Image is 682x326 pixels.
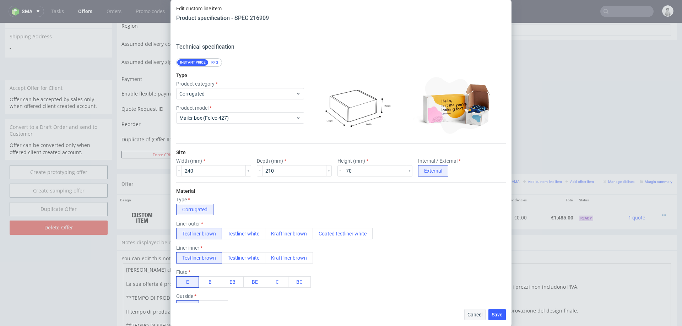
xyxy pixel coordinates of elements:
input: Only numbers [234,112,382,122]
a: Create sampling offer [10,161,108,175]
strong: 771401 [195,192,212,198]
label: Type [176,197,190,202]
label: Material [176,188,195,194]
th: Dependencies [483,172,530,184]
td: Reorder [121,97,228,111]
th: ID [192,172,229,184]
span: 1 quote [628,192,645,198]
p: Offer can be accepted by sales only when offered client created account. [10,73,108,87]
div: Notes displayed below the Offer [117,212,677,228]
input: Save [349,128,387,136]
small: Add custom line item [523,157,562,161]
th: Quant. [377,172,405,184]
span: Technical specification [176,43,234,50]
button: BE [243,276,266,288]
div: Accept Offer for Client [5,58,112,73]
label: Width (mm) [176,158,205,164]
img: corrugated--mailer-box--photo-min.jpg [412,70,500,141]
td: Assumed delivery zipcode [121,32,228,50]
span: Edit custom line item [176,6,269,11]
div: Instant price [177,59,209,66]
label: Height (mm) [337,158,368,164]
label: Flute [176,269,190,275]
header: Product specification - SPEC 216909 [176,14,269,22]
button: Kraftliner brown [265,252,313,263]
input: mm [262,165,326,176]
button: Testliner white [222,252,265,263]
button: Kraftliner brown [265,228,313,239]
span: Offer [121,158,133,164]
button: Cancel [464,309,486,320]
button: EB [221,276,244,288]
label: Internal / External [418,158,461,164]
a: Create prototyping offer [10,142,108,157]
button: External [418,165,448,176]
small: Add line item from VMA [476,157,520,161]
input: Type to create new task [408,2,671,13]
button: GD [176,300,199,312]
span: - [10,22,108,29]
button: Testliner brown [176,252,222,263]
button: Corrugated [176,204,213,215]
button: Force CRM resync [121,128,217,136]
th: Name [229,172,377,184]
td: €0.99 [405,183,437,207]
span: Mailer box (Fefco 427) [179,114,296,121]
th: Net Total [437,172,483,184]
td: 1500 [377,183,405,207]
td: Assumed delivery country [121,14,228,32]
td: Quote Request ID [121,80,228,97]
button: Kemiart [199,300,228,312]
button: E [176,276,199,288]
td: €0.00 [483,183,530,207]
button: Single payment (default) [229,51,387,61]
span: Ready [579,193,593,199]
a: markdown [189,232,215,239]
p: Offer can be converted only when offered client created account. [10,119,108,133]
label: Outside [176,293,196,299]
span: Cancel [467,312,482,317]
button: Testliner brown [176,228,222,239]
label: Liner outer [176,221,203,227]
label: Product model [176,105,212,111]
small: Manage dielines [603,157,634,161]
div: KartonPak • Custom [232,188,374,202]
td: Payment [121,50,228,66]
td: €1,485.00 [530,183,576,207]
span: SPEC- 216909 [288,189,314,195]
button: BC [288,276,311,288]
div: Shipping Address [5,6,112,22]
label: Depth (mm) [257,158,286,164]
label: Liner inner [176,245,202,251]
small: Add other item [565,157,594,161]
td: €1,485.00 [437,183,483,207]
div: RFQ [209,59,221,66]
small: Margin summary [640,157,672,161]
input: Delete Offer [10,198,108,212]
th: Unit Price [405,172,437,184]
button: B [199,276,221,288]
td: Duplicate of (Offer ID) [121,111,228,127]
label: Size [176,150,186,155]
input: mm [182,165,246,176]
input: mm [343,165,407,176]
button: C [266,276,288,288]
img: corrugated--mailer-box--infographic.png [307,74,406,136]
button: Testliner white [222,228,265,239]
div: Convert to a Draft Order and send to Customer [5,97,112,119]
span: E-commerce Delivery Box [232,188,287,195]
img: Hokodo [184,69,190,74]
th: Total [530,172,576,184]
label: Product category [176,81,218,87]
span: Corrugated [179,90,296,97]
img: ico-item-custom-a8f9c3db6a5631ce2f509e228e8b95abde266dc4376634de7b166047de09ff05.png [124,186,160,204]
small: Add PIM line item [440,157,473,161]
button: Coated testliner white [313,228,373,239]
label: Type [176,72,187,78]
span: Save [492,312,503,317]
button: Save [488,309,506,320]
th: Design [117,172,192,184]
a: Duplicate Offer [10,179,108,194]
td: Enable flexible payments [121,66,228,80]
th: Status [576,172,611,184]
